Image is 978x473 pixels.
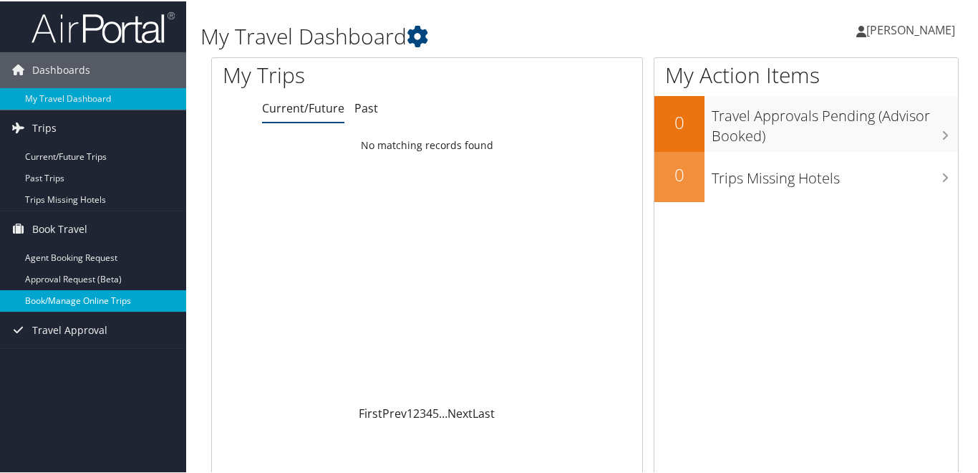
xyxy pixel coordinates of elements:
img: airportal-logo.png [32,9,175,43]
span: Travel Approval [32,311,107,347]
h1: My Trips [223,59,452,89]
a: 3 [420,404,426,420]
h2: 0 [654,109,705,133]
h1: My Travel Dashboard [200,20,713,50]
h1: My Action Items [654,59,958,89]
a: Next [447,404,473,420]
a: Past [354,99,378,115]
a: First [359,404,382,420]
a: 2 [413,404,420,420]
a: 4 [426,404,432,420]
a: 0Travel Approvals Pending (Advisor Booked) [654,95,958,150]
span: [PERSON_NAME] [866,21,955,37]
a: Current/Future [262,99,344,115]
span: … [439,404,447,420]
a: 1 [407,404,413,420]
a: [PERSON_NAME] [856,7,969,50]
span: Book Travel [32,210,87,246]
a: 0Trips Missing Hotels [654,150,958,201]
h3: Travel Approvals Pending (Advisor Booked) [712,97,958,145]
a: Last [473,404,495,420]
a: 5 [432,404,439,420]
span: Dashboards [32,51,90,87]
h2: 0 [654,161,705,186]
td: No matching records found [212,131,642,157]
h3: Trips Missing Hotels [712,160,958,187]
a: Prev [382,404,407,420]
span: Trips [32,109,57,145]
